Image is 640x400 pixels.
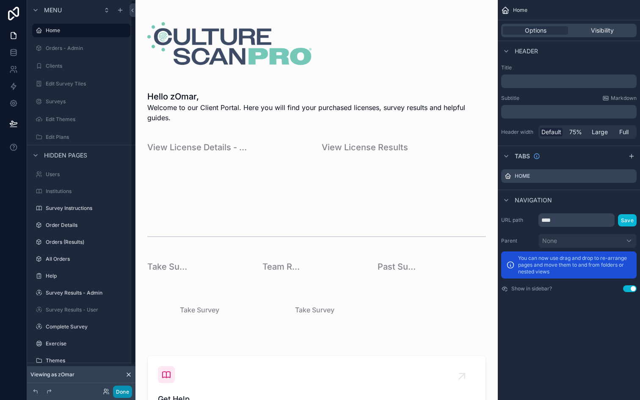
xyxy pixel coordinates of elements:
p: You can now use drag and drop to re-arrange pages and move them to and from folders or nested views [518,255,632,275]
a: Users [32,168,130,181]
label: Parent [501,237,535,244]
a: Clients [32,59,130,73]
span: Large [592,128,608,136]
a: Themes [32,354,130,367]
a: Surveys [32,95,130,108]
span: Viewing as zOmar [30,371,74,378]
a: Markdown [602,95,637,102]
label: Edit Themes [46,116,129,123]
label: Title [501,64,637,71]
a: Survey Results - Admin [32,286,130,300]
label: URL path [501,217,535,223]
a: Orders (Results) [32,235,130,249]
a: Exercise [32,337,130,350]
span: Navigation [515,196,552,204]
a: Institutions [32,185,130,198]
a: Survey Instructions [32,201,130,215]
span: Options [525,26,546,35]
a: Complete Survey [32,320,130,334]
a: Help [32,269,130,283]
label: Home [515,173,530,179]
label: Users [46,171,129,178]
label: Edit Survey Tiles [46,80,129,87]
span: 75% [569,128,582,136]
label: Header width [501,129,535,135]
span: None [542,237,557,245]
span: Visibility [591,26,614,35]
label: Survey Instructions [46,205,129,212]
label: Complete Survey [46,323,129,330]
label: Show in sidebar? [511,285,552,292]
button: Done [113,386,132,398]
label: Themes [46,357,129,364]
span: Full [619,128,629,136]
span: Markdown [611,95,637,102]
span: Menu [44,6,62,14]
a: Edit Survey Tiles [32,77,130,91]
a: All Orders [32,252,130,266]
a: Order Details [32,218,130,232]
a: Survey Results - User [32,303,130,317]
label: Exercise [46,340,129,347]
label: Surveys [46,98,129,105]
label: Orders (Results) [46,239,129,246]
label: Subtitle [501,95,519,102]
div: scrollable content [501,74,637,88]
label: Home [46,27,125,34]
label: Help [46,273,129,279]
span: Tabs [515,152,530,160]
a: Edit Themes [32,113,130,126]
button: None [538,234,637,248]
span: Header [515,47,538,55]
label: Survey Results - Admin [46,290,129,296]
label: Edit Plans [46,134,129,141]
a: Home [32,24,130,37]
label: All Orders [46,256,129,262]
span: Hidden pages [44,151,87,160]
span: Home [513,7,527,14]
span: Default [541,128,561,136]
label: Clients [46,63,129,69]
div: scrollable content [501,105,637,119]
label: Order Details [46,222,129,229]
label: Survey Results - User [46,306,129,313]
label: Institutions [46,188,129,195]
a: Orders - Admin [32,41,130,55]
a: Edit Plans [32,130,130,144]
button: Save [618,214,637,226]
label: Orders - Admin [46,45,129,52]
